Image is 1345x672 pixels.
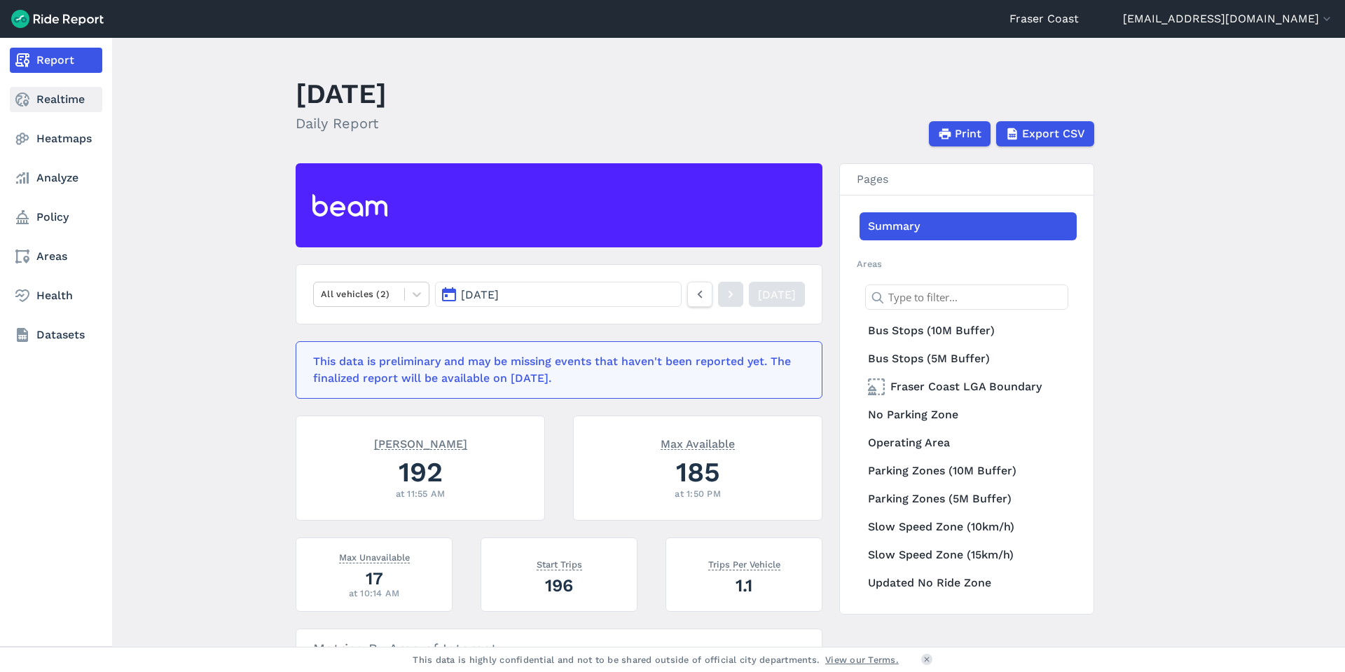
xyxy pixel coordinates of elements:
input: Type to filter... [865,284,1068,310]
h2: Daily Report [296,113,387,134]
span: [DATE] [461,288,499,301]
a: Parking Zones (5M Buffer) [860,485,1077,513]
a: Realtime [10,87,102,112]
a: Fraser Coast LGA Boundary [860,373,1077,401]
div: at 11:55 AM [313,487,527,500]
a: Areas [10,244,102,269]
a: Report [10,48,102,73]
span: Max Unavailable [339,549,410,563]
span: Print [955,125,981,142]
span: [PERSON_NAME] [374,436,467,450]
a: Bus Stops (5M Buffer) [860,345,1077,373]
div: 192 [313,453,527,491]
h2: Areas [857,257,1077,270]
a: Fraser Coast [1009,11,1079,27]
a: Analyze [10,165,102,191]
h3: Metrics By Area of Interest [296,629,822,668]
a: Datasets [10,322,102,348]
img: Beam [312,194,387,217]
div: 17 [313,566,435,591]
a: [DATE] [749,282,805,307]
a: Bus Stops (10M Buffer) [860,317,1077,345]
div: 185 [591,453,805,491]
button: Export CSV [996,121,1094,146]
span: Start Trips [537,556,582,570]
a: No Parking Zone [860,401,1077,429]
div: This data is preliminary and may be missing events that haven't been reported yet. The finalized ... [313,353,796,387]
a: Heatmaps [10,126,102,151]
a: Parking Zones (10M Buffer) [860,457,1077,485]
div: 196 [498,573,620,598]
h1: [DATE] [296,74,387,113]
span: Trips Per Vehicle [708,556,780,570]
a: Updated No Ride Zone [860,569,1077,597]
a: View our Terms. [825,653,899,666]
button: [EMAIL_ADDRESS][DOMAIN_NAME] [1123,11,1334,27]
div: at 1:50 PM [591,487,805,500]
a: Summary [860,212,1077,240]
a: Slow Speed Zone (15km/h) [860,541,1077,569]
a: Policy [10,205,102,230]
a: Health [10,283,102,308]
div: at 10:14 AM [313,587,435,600]
h3: Pages [840,164,1094,196]
img: Ride Report [11,10,104,28]
span: Export CSV [1022,125,1085,142]
button: [DATE] [435,282,682,307]
div: 1.1 [683,573,805,598]
span: Max Available [661,436,735,450]
a: Operating Area [860,429,1077,457]
button: Print [929,121,991,146]
a: Slow Speed Zone (10km/h) [860,513,1077,541]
